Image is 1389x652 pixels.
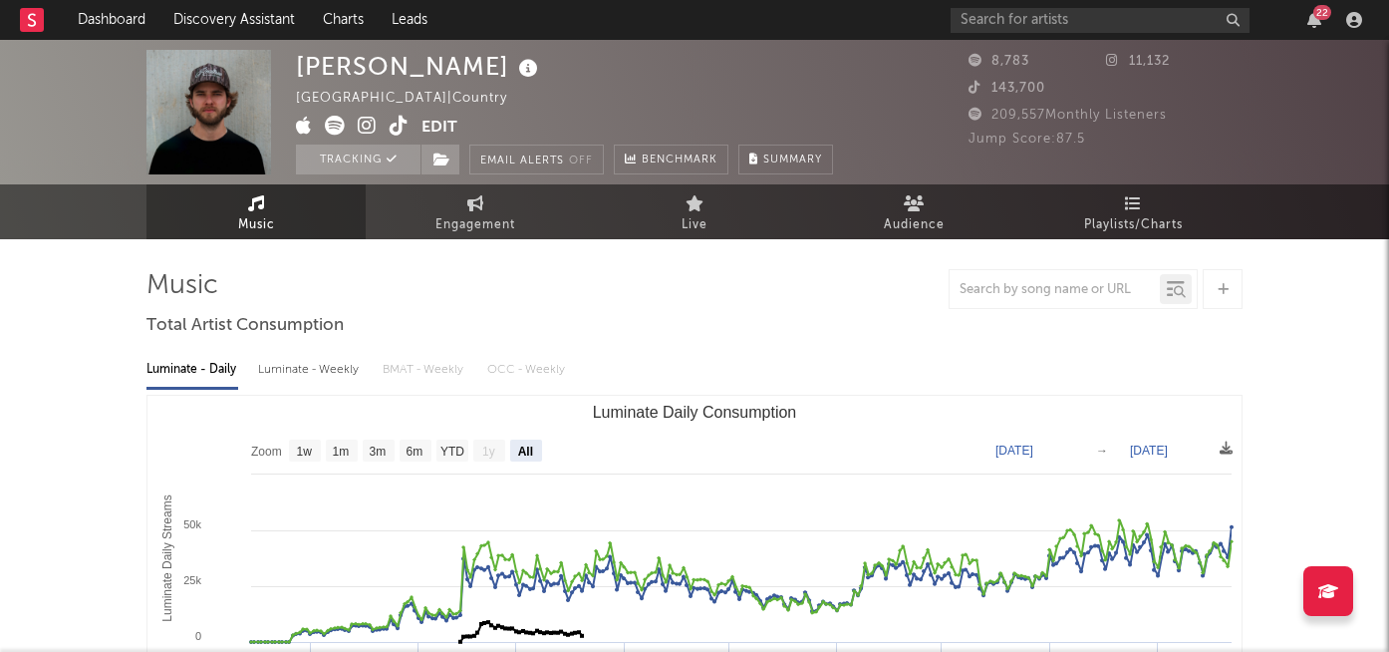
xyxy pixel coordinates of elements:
[333,445,350,459] text: 1m
[296,87,530,111] div: [GEOGRAPHIC_DATA] | Country
[950,282,1160,298] input: Search by song name or URL
[995,444,1033,458] text: [DATE]
[585,184,804,239] a: Live
[440,445,464,459] text: YTD
[370,445,387,459] text: 3m
[251,445,282,459] text: Zoom
[407,445,423,459] text: 6m
[258,353,363,387] div: Luminate - Weekly
[160,494,174,621] text: Luminate Daily Streams
[146,353,238,387] div: Luminate - Daily
[969,82,1045,95] span: 143,700
[682,213,707,237] span: Live
[296,145,420,174] button: Tracking
[469,145,604,174] button: Email AlertsOff
[969,133,1085,146] span: Jump Score: 87.5
[1023,184,1243,239] a: Playlists/Charts
[642,149,717,172] span: Benchmark
[296,50,543,83] div: [PERSON_NAME]
[1307,12,1321,28] button: 22
[951,8,1250,33] input: Search for artists
[1096,444,1108,458] text: →
[738,145,833,174] button: Summary
[884,213,945,237] span: Audience
[763,155,822,165] span: Summary
[1313,5,1331,20] div: 22
[1106,55,1170,68] span: 11,132
[482,445,495,459] text: 1y
[297,445,313,459] text: 1w
[614,145,728,174] a: Benchmark
[366,184,585,239] a: Engagement
[969,109,1167,122] span: 209,557 Monthly Listeners
[1130,444,1168,458] text: [DATE]
[146,314,344,338] span: Total Artist Consumption
[518,445,533,459] text: All
[183,518,201,530] text: 50k
[593,404,797,421] text: Luminate Daily Consumption
[569,156,593,166] em: Off
[183,574,201,586] text: 25k
[435,213,515,237] span: Engagement
[1084,213,1183,237] span: Playlists/Charts
[969,55,1029,68] span: 8,783
[146,184,366,239] a: Music
[421,116,457,141] button: Edit
[195,630,201,642] text: 0
[238,213,275,237] span: Music
[804,184,1023,239] a: Audience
